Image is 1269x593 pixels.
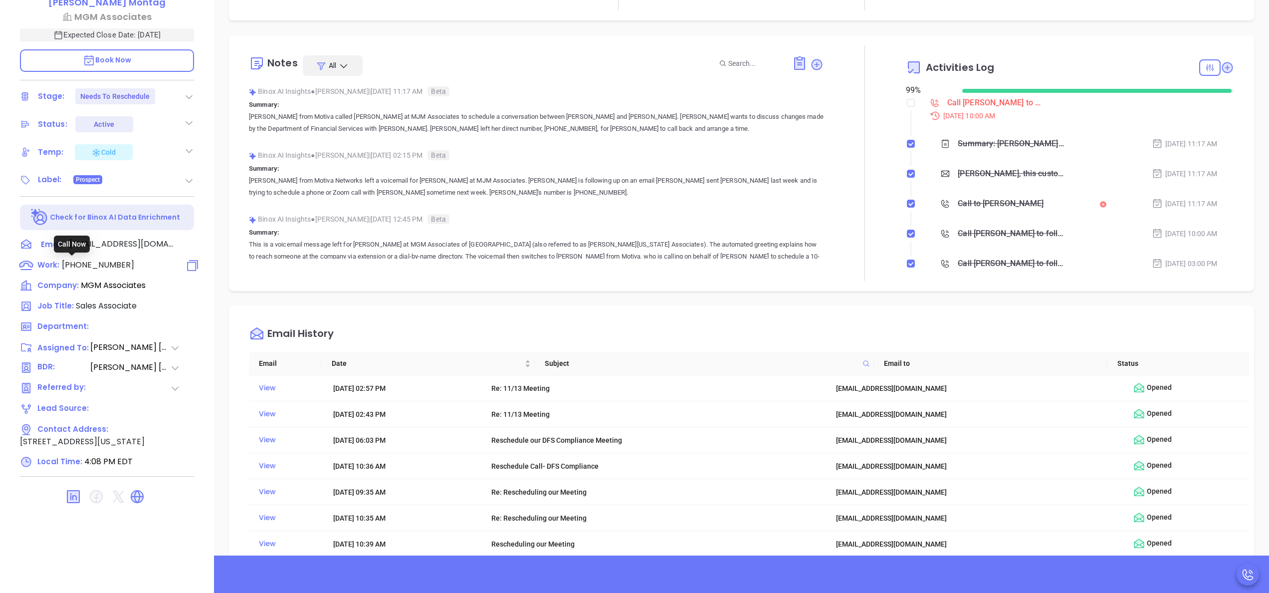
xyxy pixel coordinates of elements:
[249,88,256,96] img: svg%3e
[427,86,449,96] span: Beta
[249,212,824,227] div: Binox AI Insights [PERSON_NAME] | [DATE] 12:45 PM
[1133,434,1245,446] div: Opened
[1152,228,1218,239] div: [DATE] 10:00 AM
[38,89,65,104] div: Stage:
[1152,138,1218,149] div: [DATE] 11:17 AM
[427,214,449,224] span: Beta
[249,175,824,199] p: [PERSON_NAME] from Motiva Networks left a voicemail for [PERSON_NAME] at MJM Associates. [PERSON_...
[90,361,170,374] span: [PERSON_NAME] [PERSON_NAME]
[259,511,319,525] div: View
[333,383,477,394] div: [DATE] 02:57 PM
[76,300,137,311] span: Sales Associate
[311,151,315,159] span: ●
[249,352,322,375] th: Email
[37,361,89,374] span: BDR:
[1152,258,1218,269] div: [DATE] 03:00 PM
[1152,198,1218,209] div: [DATE] 11:17 AM
[958,136,1064,151] div: Summary: [PERSON_NAME] from Motiva called [PERSON_NAME] at MJM Associates to schedule a conversat...
[259,381,319,395] div: View
[836,409,1119,420] div: [EMAIL_ADDRESS][DOMAIN_NAME]
[836,539,1119,550] div: [EMAIL_ADDRESS][DOMAIN_NAME]
[80,88,150,104] div: Needs To Reschedule
[491,409,822,420] div: Re: 11/13 Meeting
[37,321,89,331] span: Department:
[332,358,523,369] span: Date
[249,216,256,224] img: svg%3e
[333,513,477,524] div: [DATE] 10:35 AM
[836,461,1119,472] div: [EMAIL_ADDRESS][DOMAIN_NAME]
[62,259,134,271] span: [PHONE_NUMBER]
[249,165,279,172] b: Summary:
[249,148,824,163] div: Binox AI Insights [PERSON_NAME] | [DATE] 02:15 PM
[1133,486,1245,498] div: Opened
[947,95,1042,110] div: Call [PERSON_NAME] to follow up
[90,341,170,353] span: [PERSON_NAME] [PERSON_NAME]
[924,110,1234,121] div: [DATE] 10:00 AM
[259,485,319,499] div: View
[333,409,477,420] div: [DATE] 02:43 PM
[491,461,822,472] div: Reschedule Call- DFS Compliance
[38,117,67,132] div: Status:
[81,280,146,291] span: MGM Associates
[1107,352,1234,375] th: Status
[1133,512,1245,524] div: Opened
[37,300,74,311] span: Job Title:
[259,459,319,473] div: View
[84,456,133,467] span: 4:08 PM EDT
[20,436,145,447] span: [STREET_ADDRESS][US_STATE]
[1133,408,1245,420] div: Opened
[249,239,824,287] p: This is a voicemail message left for [PERSON_NAME] at MGM Associates of [GEOGRAPHIC_DATA] (also r...
[333,461,477,472] div: [DATE] 10:36 AM
[76,174,100,185] span: Prospect
[836,383,1119,394] div: [EMAIL_ADDRESS][DOMAIN_NAME]
[836,487,1119,498] div: [EMAIL_ADDRESS][DOMAIN_NAME]
[329,60,336,70] span: All
[50,212,180,223] p: Check for Binox AI Data Enrichment
[1133,382,1245,394] div: Opened
[322,352,535,375] th: Date
[37,260,59,270] span: Work:
[41,238,64,251] span: Email:
[491,435,822,446] div: Reschedule our DFS Compliance Meeting
[37,342,89,354] span: Assigned To:
[491,487,822,498] div: Re: Rescheduling our Meeting
[333,539,477,550] div: [DATE] 10:39 AM
[54,236,90,253] div: Call Now
[249,101,279,108] b: Summary:
[491,383,822,394] div: Re: 11/13 Meeting
[1152,168,1218,179] div: [DATE] 11:17 AM
[31,209,48,226] img: Ai-Enrich-DaqCidB-.svg
[38,172,62,187] div: Label:
[259,407,319,421] div: View
[267,328,334,342] div: Email History
[836,435,1119,446] div: [EMAIL_ADDRESS][DOMAIN_NAME]
[1133,460,1245,472] div: Opened
[38,145,64,160] div: Temp:
[20,28,194,41] p: Expected Close Date: [DATE]
[545,358,858,369] span: Subject
[958,256,1064,271] div: Call [PERSON_NAME] to follow up
[906,84,951,96] div: 99 %
[94,116,114,132] div: Active
[491,513,822,524] div: Re: Rescheduling our Meeting
[83,55,132,65] span: Book Now
[37,456,82,467] span: Local Time:
[728,58,781,69] input: Search...
[37,403,89,413] span: Lead Source:
[249,111,824,135] p: [PERSON_NAME] from Motiva called [PERSON_NAME] at MJM Associates to schedule a conversation betwe...
[259,537,319,551] div: View
[20,10,194,23] a: MGM Associates
[958,166,1064,181] div: [PERSON_NAME], this customer ignored DFS notices and it cost them hundreds per day
[37,424,108,434] span: Contact Address:
[333,487,477,498] div: [DATE] 09:35 AM
[91,146,116,158] div: Cold
[333,435,477,446] div: [DATE] 06:03 PM
[836,513,1119,524] div: [EMAIL_ADDRESS][DOMAIN_NAME]
[69,238,174,250] span: [EMAIL_ADDRESS][DOMAIN_NAME]
[427,150,449,160] span: Beta
[491,539,822,550] div: Rescheduling our Meeting
[249,229,279,236] b: Summary:
[37,382,89,394] span: Referred by:
[874,352,1107,375] th: Email to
